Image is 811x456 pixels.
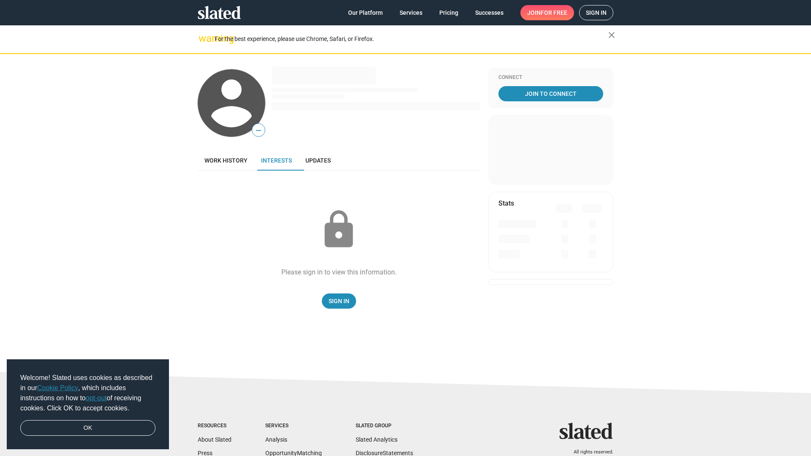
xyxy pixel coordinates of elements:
span: Join [527,5,567,20]
a: Join To Connect [498,86,603,101]
span: Sign in [586,5,607,20]
mat-card-title: Stats [498,199,514,208]
a: opt-out [86,394,107,402]
a: Pricing [433,5,465,20]
a: Updates [299,150,337,171]
a: Successes [468,5,510,20]
span: for free [541,5,567,20]
a: Cookie Policy [37,384,78,391]
span: Successes [475,5,503,20]
a: Our Platform [341,5,389,20]
a: Sign In [322,293,356,309]
div: Services [265,423,322,429]
span: Interests [261,157,292,164]
span: Welcome! Slated uses cookies as described in our , which includes instructions on how to of recei... [20,373,155,413]
mat-icon: close [607,30,617,40]
mat-icon: warning [199,33,209,43]
a: Sign in [579,5,613,20]
a: Joinfor free [520,5,574,20]
span: — [252,125,265,136]
a: Services [393,5,429,20]
a: Analysis [265,436,287,443]
a: Slated Analytics [356,436,397,443]
div: Slated Group [356,423,413,429]
span: Sign In [329,293,349,309]
mat-icon: lock [318,209,360,251]
span: Pricing [439,5,458,20]
span: Work history [204,157,248,164]
div: Resources [198,423,231,429]
div: For the best experience, please use Chrome, Safari, or Firefox. [215,33,608,45]
span: Join To Connect [500,86,601,101]
span: Services [400,5,422,20]
div: Connect [498,74,603,81]
a: Work history [198,150,254,171]
a: About Slated [198,436,231,443]
span: Our Platform [348,5,383,20]
div: Please sign in to view this information. [281,268,397,277]
a: Interests [254,150,299,171]
span: Updates [305,157,331,164]
div: cookieconsent [7,359,169,450]
a: dismiss cookie message [20,420,155,436]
